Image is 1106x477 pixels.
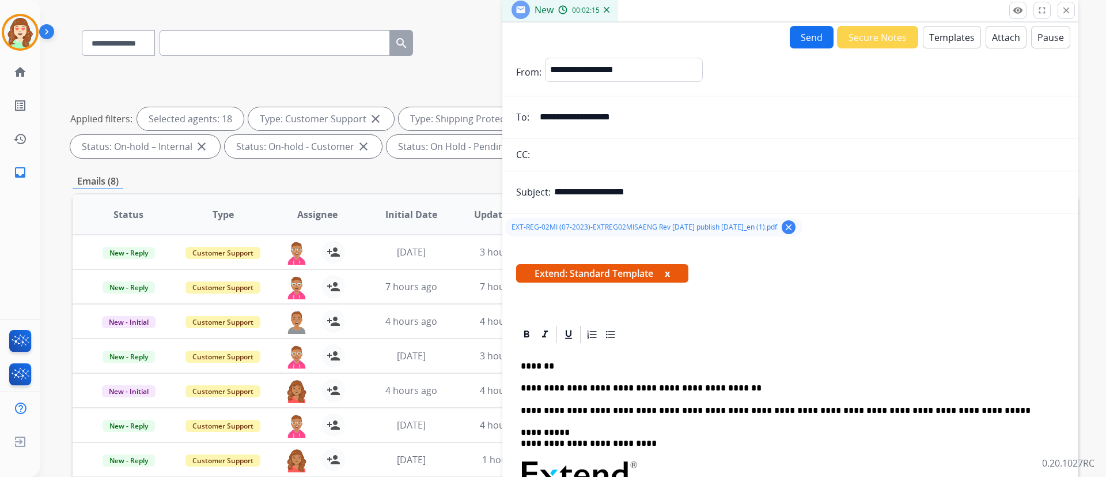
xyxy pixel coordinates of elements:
[602,326,619,343] div: Bullet List
[480,419,532,431] span: 4 hours ago
[516,264,688,283] span: Extend: Standard Template
[560,326,577,343] div: Underline
[285,275,308,299] img: agent-avatar
[327,245,340,259] mat-icon: person_add
[369,112,382,126] mat-icon: close
[923,26,981,48] button: Templates
[327,418,340,432] mat-icon: person_add
[357,140,370,153] mat-icon: close
[185,420,260,432] span: Customer Support
[665,266,670,280] button: x
[480,280,532,293] span: 7 hours ago
[103,455,155,467] span: New - Reply
[73,174,123,189] p: Emails (8)
[285,310,308,334] img: agent-avatar
[385,384,437,397] span: 4 hours ago
[397,419,426,431] span: [DATE]
[385,315,437,328] span: 4 hours ago
[480,246,532,258] span: 3 hours ago
[185,351,260,363] span: Customer Support
[480,384,532,397] span: 4 hours ago
[327,314,340,328] mat-icon: person_add
[103,420,155,432] span: New - Reply
[1037,5,1047,16] mat-icon: fullscreen
[535,3,554,16] span: New
[399,107,550,130] div: Type: Shipping Protection
[185,316,260,328] span: Customer Support
[518,326,535,343] div: Bold
[1061,5,1071,16] mat-icon: close
[248,107,394,130] div: Type: Customer Support
[103,351,155,363] span: New - Reply
[70,135,220,158] div: Status: On-hold – Internal
[185,385,260,397] span: Customer Support
[837,26,918,48] button: Secure Notes
[185,281,260,294] span: Customer Support
[397,350,426,362] span: [DATE]
[482,453,529,466] span: 1 hour ago
[387,135,562,158] div: Status: On Hold - Pending Parts
[195,140,209,153] mat-icon: close
[285,414,308,438] img: agent-avatar
[783,222,794,232] mat-icon: clear
[1031,26,1070,48] button: Pause
[185,455,260,467] span: Customer Support
[516,185,551,199] p: Subject:
[185,247,260,259] span: Customer Support
[327,384,340,397] mat-icon: person_add
[536,326,554,343] div: Italic
[327,349,340,363] mat-icon: person_add
[13,99,27,112] mat-icon: list_alt
[4,16,36,48] img: avatar
[572,6,600,15] span: 00:02:15
[395,36,408,50] mat-icon: search
[327,280,340,294] mat-icon: person_add
[102,385,156,397] span: New - Initial
[1013,5,1023,16] mat-icon: remove_red_eye
[397,246,426,258] span: [DATE]
[480,350,532,362] span: 3 hours ago
[480,315,532,328] span: 4 hours ago
[13,132,27,146] mat-icon: history
[516,65,541,79] p: From:
[516,148,530,161] p: CC:
[213,208,234,221] span: Type
[113,208,143,221] span: Status
[13,166,27,179] mat-icon: inbox
[103,281,155,294] span: New - Reply
[297,208,338,221] span: Assignee
[102,316,156,328] span: New - Initial
[285,344,308,369] img: agent-avatar
[385,208,437,221] span: Initial Date
[1042,456,1094,470] p: 0.20.1027RC
[397,453,426,466] span: [DATE]
[986,26,1027,48] button: Attach
[285,379,308,403] img: agent-avatar
[512,223,777,232] span: EXT-REG-02MI (07-2023)-EXTREG02MISAENG Rev [DATE] publish [DATE]_en (1).pdf
[385,280,437,293] span: 7 hours ago
[70,112,132,126] p: Applied filters:
[103,247,155,259] span: New - Reply
[285,241,308,265] img: agent-avatar
[516,110,529,124] p: To:
[137,107,244,130] div: Selected agents: 18
[474,208,537,221] span: Updated Date
[584,326,601,343] div: Ordered List
[285,448,308,472] img: agent-avatar
[13,65,27,79] mat-icon: home
[790,26,834,48] button: Send
[225,135,382,158] div: Status: On-hold - Customer
[327,453,340,467] mat-icon: person_add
